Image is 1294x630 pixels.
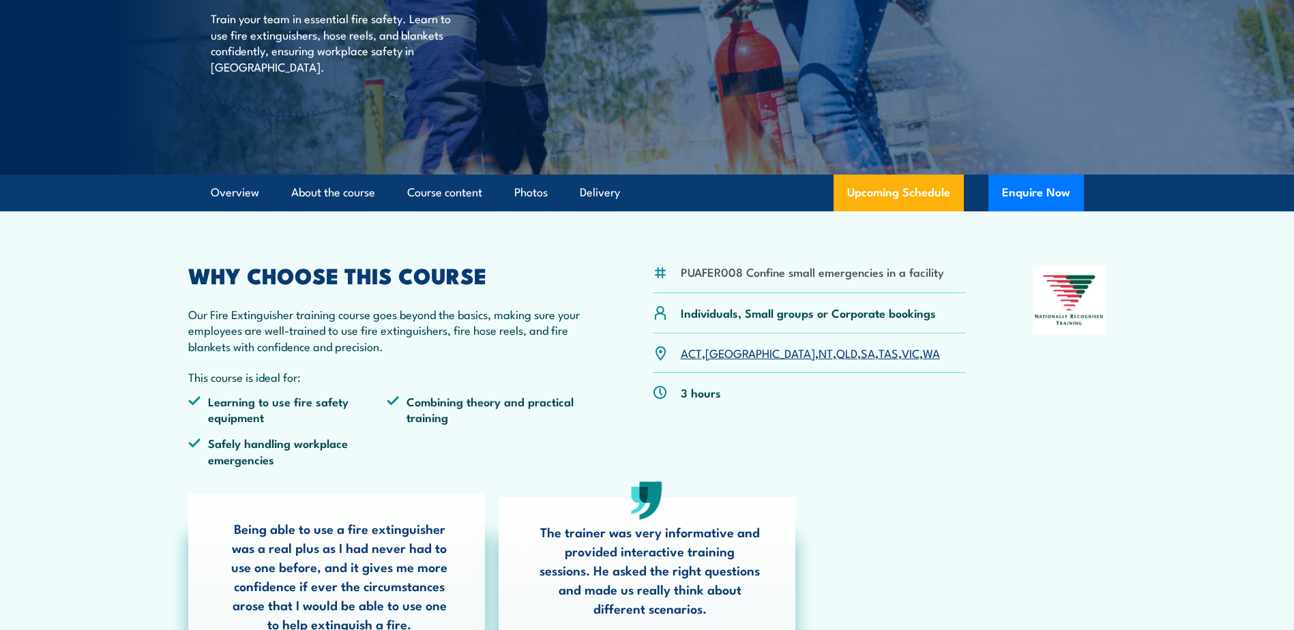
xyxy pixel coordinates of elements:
[923,344,940,361] a: WA
[681,305,936,320] p: Individuals, Small groups or Corporate bookings
[188,265,587,284] h2: WHY CHOOSE THIS COURSE
[879,344,898,361] a: TAS
[834,175,964,211] a: Upcoming Schedule
[188,369,587,385] p: This course is ideal for:
[407,175,482,211] a: Course content
[681,344,702,361] a: ACT
[539,522,761,618] p: The trainer was very informative and provided interactive training sessions. He asked the right q...
[836,344,857,361] a: QLD
[211,10,460,74] p: Train your team in essential fire safety. Learn to use fire extinguishers, hose reels, and blanke...
[819,344,833,361] a: NT
[188,393,387,425] li: Learning to use fire safety equipment
[211,175,259,211] a: Overview
[681,385,721,400] p: 3 hours
[902,344,920,361] a: VIC
[291,175,375,211] a: About the course
[681,264,944,280] li: PUAFER008 Confine small emergencies in a facility
[188,435,387,467] li: Safely handling workplace emergencies
[188,306,587,354] p: Our Fire Extinguisher training course goes beyond the basics, making sure your employees are well...
[1033,265,1106,335] img: Nationally Recognised Training logo.
[705,344,815,361] a: [GEOGRAPHIC_DATA]
[387,393,586,425] li: Combining theory and practical training
[514,175,548,211] a: Photos
[861,344,875,361] a: SA
[681,345,940,361] p: , , , , , , ,
[988,175,1084,211] button: Enquire Now
[580,175,620,211] a: Delivery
